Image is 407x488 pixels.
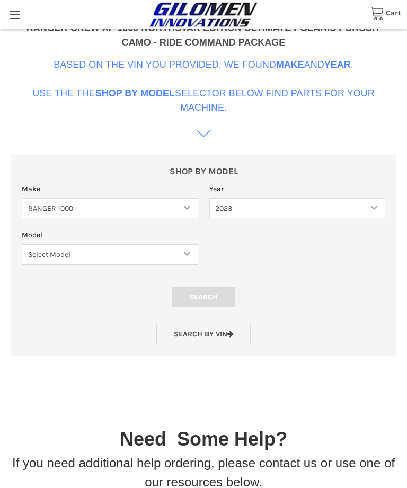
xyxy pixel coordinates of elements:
[146,2,261,28] img: GILOMEN INNOVATIONS
[386,8,401,17] span: Cart
[22,183,198,194] label: Make
[324,59,351,70] b: Year
[364,7,407,21] a: Cart
[95,88,175,99] b: Shop By Model
[22,166,385,178] p: SHOP BY MODEL
[156,324,251,344] a: Search by VIN
[10,14,20,15] span: Toggle menu
[11,58,396,115] p: Based on the VIN you provided, we found and . Use the the selector below find parts for your mach...
[172,287,235,307] input: Search
[11,21,396,50] div: RANGER CREW XP 1000 NORTHSTAR EDITION ULTIMATE POLARIS PURSUIT CAMO - RIDE COMMAND PACKAGE
[120,425,287,454] p: Need Some Help?
[276,59,304,70] b: Make
[209,183,386,194] label: Year
[22,229,198,241] label: Model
